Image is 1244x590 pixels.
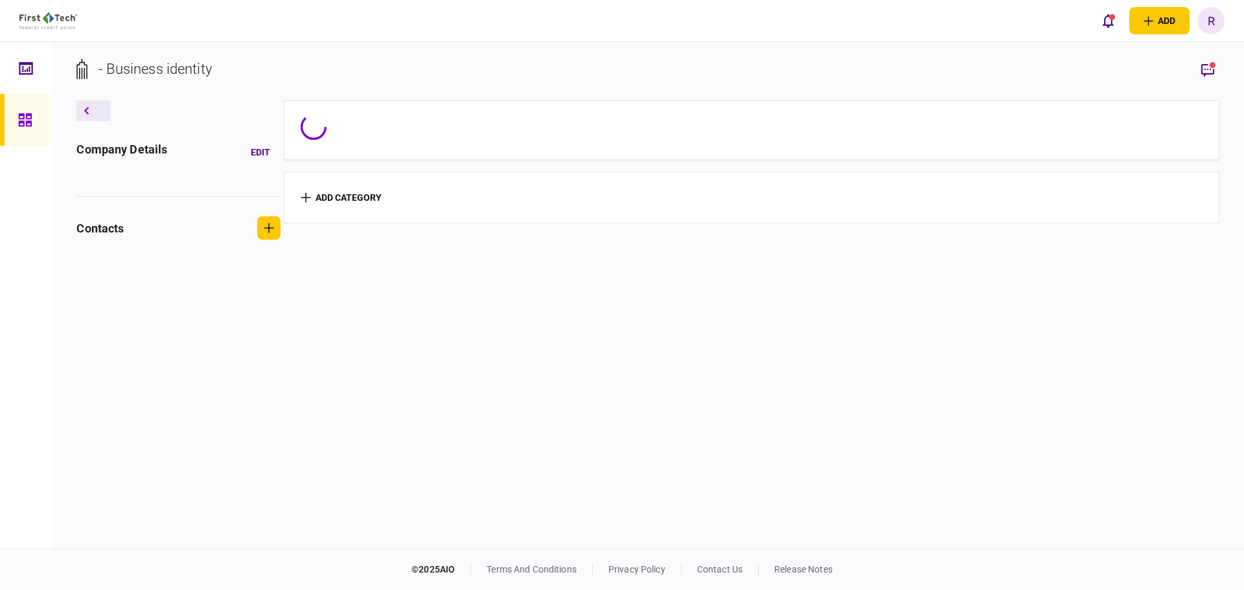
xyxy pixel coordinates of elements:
[240,141,281,164] button: Edit
[1094,7,1122,34] button: open notifications list
[76,220,124,237] div: contacts
[76,141,167,164] div: company details
[697,564,743,574] a: contact us
[487,564,577,574] a: terms and conditions
[301,192,382,203] button: add category
[411,563,471,576] div: © 2025 AIO
[19,12,77,29] img: client company logo
[608,564,665,574] a: privacy policy
[1129,7,1190,34] button: open adding identity options
[774,564,833,574] a: release notes
[98,58,212,80] div: - Business identity
[1197,7,1225,34] button: R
